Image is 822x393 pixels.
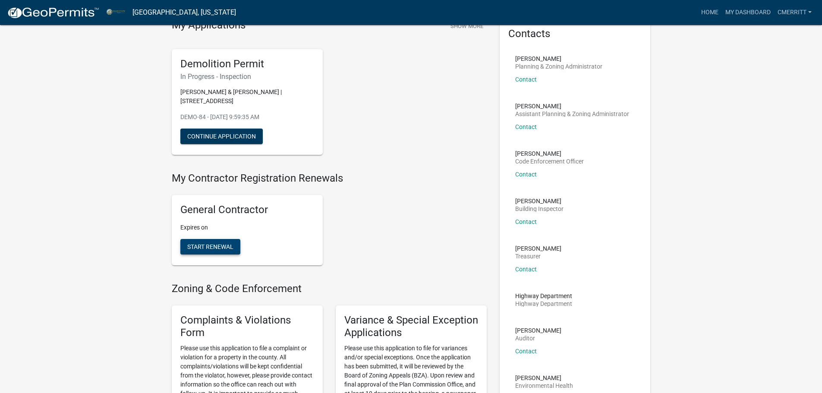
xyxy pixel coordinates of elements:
a: cmerritt [774,4,815,21]
p: [PERSON_NAME] [515,56,602,62]
h5: Contacts [508,28,642,40]
img: Miami County, Indiana [106,6,126,18]
a: Contact [515,76,537,83]
h4: My Applications [172,19,246,32]
p: Building Inspector [515,206,564,212]
p: Environmental Health [515,383,573,389]
h4: My Contractor Registration Renewals [172,172,487,185]
h6: In Progress - Inspection [180,72,314,81]
p: [PERSON_NAME] [515,151,584,157]
button: Start Renewal [180,239,240,255]
p: [PERSON_NAME] [515,245,561,252]
h4: Zoning & Code Enforcement [172,283,487,295]
p: Planning & Zoning Administrator [515,63,602,69]
p: [PERSON_NAME] [515,375,573,381]
p: Assistant Planning & Zoning Administrator [515,111,629,117]
span: Start Renewal [187,243,233,250]
p: [PERSON_NAME] [515,103,629,109]
p: [PERSON_NAME] [515,327,561,333]
a: Contact [515,266,537,273]
a: Contact [515,218,537,225]
p: Expires on [180,223,314,232]
a: Contact [515,171,537,178]
h5: Variance & Special Exception Applications [344,314,478,339]
p: Treasurer [515,253,561,259]
p: Highway Department [515,301,572,307]
button: Show More [447,19,487,33]
h5: Complaints & Violations Form [180,314,314,339]
wm-registration-list-section: My Contractor Registration Renewals [172,172,487,272]
p: [PERSON_NAME] [515,198,564,204]
a: Contact [515,348,537,355]
p: DEMO-84 - [DATE] 9:59:35 AM [180,113,314,122]
h5: Demolition Permit [180,58,314,70]
p: [PERSON_NAME] & [PERSON_NAME] | [STREET_ADDRESS] [180,88,314,106]
p: Code Enforcement Officer [515,158,584,164]
p: Auditor [515,335,561,341]
button: Continue Application [180,129,263,144]
h5: General Contractor [180,204,314,216]
a: Home [698,4,722,21]
a: My Dashboard [722,4,774,21]
p: Highway Department [515,293,572,299]
a: [GEOGRAPHIC_DATA], [US_STATE] [132,5,236,20]
a: Contact [515,123,537,130]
